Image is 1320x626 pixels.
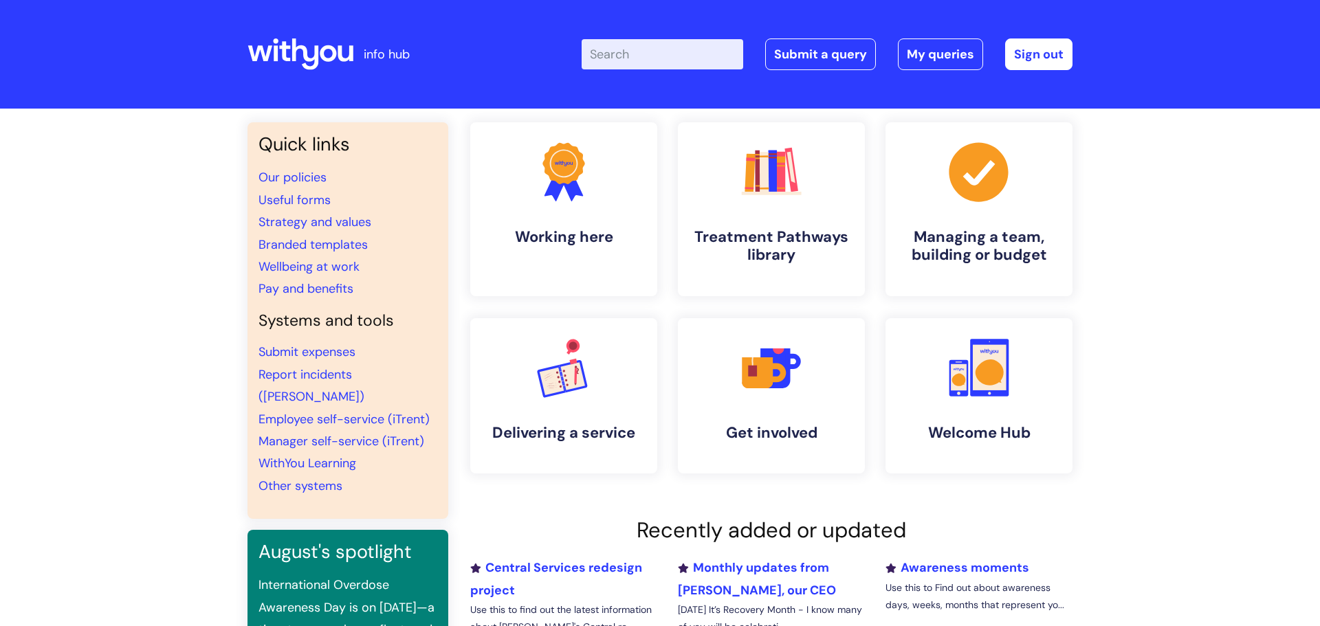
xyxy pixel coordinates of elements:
[896,424,1061,442] h4: Welcome Hub
[258,258,360,275] a: Wellbeing at work
[258,236,368,253] a: Branded templates
[689,424,854,442] h4: Get involved
[678,122,865,296] a: Treatment Pathways library
[689,228,854,265] h4: Treatment Pathways library
[258,433,424,449] a: Manager self-service (iTrent)
[885,559,1029,576] a: Awareness moments
[258,366,364,405] a: Report incidents ([PERSON_NAME])
[898,38,983,70] a: My queries
[258,133,437,155] h3: Quick links
[481,424,646,442] h4: Delivering a service
[582,39,743,69] input: Search
[258,169,327,186] a: Our policies
[885,579,1072,614] p: Use this to Find out about awareness days, weeks, months that represent yo...
[258,192,331,208] a: Useful forms
[258,478,342,494] a: Other systems
[258,311,437,331] h4: Systems and tools
[896,228,1061,265] h4: Managing a team, building or budget
[470,318,657,473] a: Delivering a service
[885,122,1072,296] a: Managing a team, building or budget
[258,455,356,471] a: WithYou Learning
[470,122,657,296] a: Working here
[1005,38,1072,70] a: Sign out
[258,541,437,563] h3: August's spotlight
[481,228,646,246] h4: Working here
[470,559,642,598] a: Central Services redesign project
[678,559,836,598] a: Monthly updates from [PERSON_NAME], our CEO
[765,38,876,70] a: Submit a query
[885,318,1072,473] a: Welcome Hub
[258,214,371,230] a: Strategy and values
[258,411,430,427] a: Employee self-service (iTrent)
[258,344,355,360] a: Submit expenses
[582,38,1072,70] div: | -
[364,43,410,65] p: info hub
[258,280,353,297] a: Pay and benefits
[678,318,865,473] a: Get involved
[470,517,1072,543] h2: Recently added or updated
